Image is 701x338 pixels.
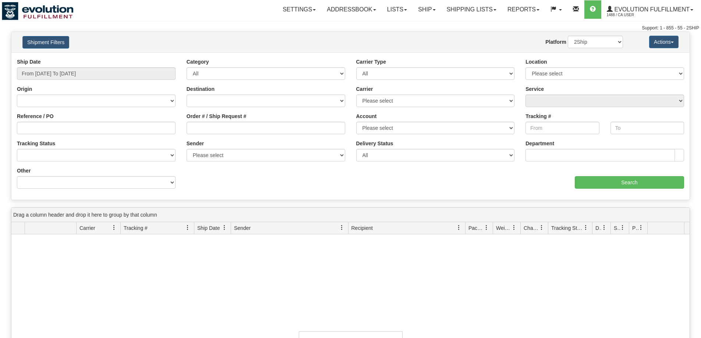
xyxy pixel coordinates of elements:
[17,85,32,93] label: Origin
[480,221,493,234] a: Packages filter column settings
[684,131,700,206] iframe: chat widget
[575,176,684,189] input: Search
[496,224,511,232] span: Weight
[2,2,74,20] img: logo1488.jpg
[524,224,539,232] span: Charge
[17,167,31,174] label: Other
[525,58,547,65] label: Location
[356,58,386,65] label: Carrier Type
[635,221,647,234] a: Pickup Status filter column settings
[535,221,548,234] a: Charge filter column settings
[616,221,629,234] a: Shipment Issues filter column settings
[181,221,194,234] a: Tracking # filter column settings
[356,140,393,147] label: Delivery Status
[187,140,204,147] label: Sender
[595,224,602,232] span: Delivery Status
[502,0,545,19] a: Reports
[197,224,220,232] span: Ship Date
[321,0,382,19] a: Addressbook
[453,221,465,234] a: Recipient filter column settings
[17,58,41,65] label: Ship Date
[382,0,413,19] a: Lists
[17,140,55,147] label: Tracking Status
[22,36,69,49] button: Shipment Filters
[187,113,247,120] label: Order # / Ship Request #
[598,221,610,234] a: Delivery Status filter column settings
[2,25,699,31] div: Support: 1 - 855 - 55 - 2SHIP
[551,224,583,232] span: Tracking Status
[413,0,441,19] a: Ship
[124,224,148,232] span: Tracking #
[11,208,690,222] div: grid grouping header
[17,113,54,120] label: Reference / PO
[610,122,684,134] input: To
[613,6,690,13] span: Evolution Fulfillment
[607,11,662,19] span: 1488 / CA User
[234,224,251,232] span: Sender
[632,224,638,232] span: Pickup Status
[187,85,215,93] label: Destination
[108,221,120,234] a: Carrier filter column settings
[580,221,592,234] a: Tracking Status filter column settings
[649,36,679,48] button: Actions
[525,113,551,120] label: Tracking #
[356,85,373,93] label: Carrier
[356,113,377,120] label: Account
[508,221,520,234] a: Weight filter column settings
[277,0,321,19] a: Settings
[351,224,373,232] span: Recipient
[525,122,599,134] input: From
[218,221,231,234] a: Ship Date filter column settings
[525,140,554,147] label: Department
[336,221,348,234] a: Sender filter column settings
[79,224,95,232] span: Carrier
[441,0,502,19] a: Shipping lists
[187,58,209,65] label: Category
[545,38,566,46] label: Platform
[601,0,699,19] a: Evolution Fulfillment 1488 / CA User
[468,224,484,232] span: Packages
[525,85,544,93] label: Service
[614,224,620,232] span: Shipment Issues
